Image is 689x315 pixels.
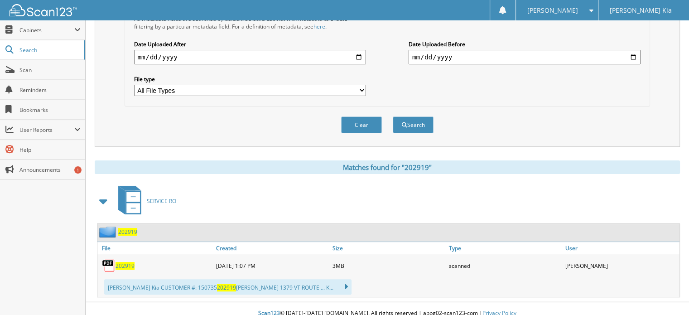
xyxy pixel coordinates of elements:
span: Announcements [19,166,81,174]
div: 3MB [330,257,447,275]
a: Created [214,242,330,254]
div: 1 [74,166,82,174]
span: User Reports [19,126,74,134]
div: Matches found for "202919" [95,160,680,174]
a: Type [447,242,563,254]
div: [PERSON_NAME] [563,257,679,275]
span: Reminders [19,86,81,94]
img: PDF.png [102,259,116,272]
span: SERVICE RO [147,197,176,205]
a: 202919 [116,262,135,270]
span: Help [19,146,81,154]
div: scanned [447,257,563,275]
img: scan123-logo-white.svg [9,4,77,16]
a: File [97,242,214,254]
button: Search [393,116,434,133]
span: [PERSON_NAME] Kia [610,8,672,13]
div: [DATE] 1:07 PM [214,257,330,275]
span: Cabinets [19,26,74,34]
label: Date Uploaded After [134,40,366,48]
input: start [134,50,366,64]
img: folder2.png [99,226,118,237]
span: Scan [19,66,81,74]
label: File type [134,75,366,83]
a: here [313,23,325,30]
div: All metadata fields are searched by default. Select a cabinet with metadata to enable filtering b... [134,15,366,30]
input: end [409,50,641,64]
a: SERVICE RO [113,183,176,219]
span: Search [19,46,79,54]
a: 202919 [118,228,137,236]
a: Size [330,242,447,254]
div: [PERSON_NAME] Kia CUSTOMER #: 150735 [PERSON_NAME] 1379 VT ROUTE ... K... [104,279,352,295]
a: User [563,242,679,254]
span: Bookmarks [19,106,81,114]
button: Clear [341,116,382,133]
span: 202919 [217,284,236,291]
label: Date Uploaded Before [409,40,641,48]
span: [PERSON_NAME] [527,8,578,13]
